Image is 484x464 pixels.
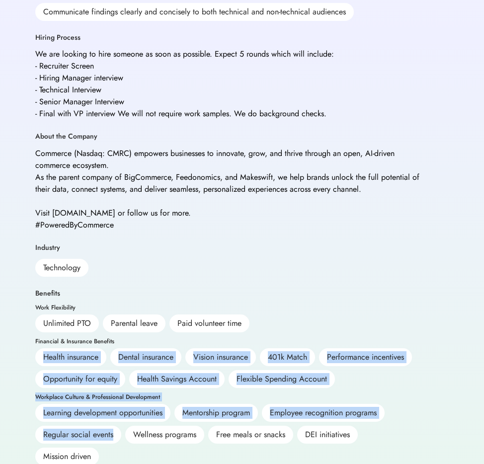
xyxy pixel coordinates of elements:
div: Mentorship program [174,404,258,422]
div: Benefits [35,289,60,299]
div: Financial & Insurance Benefits [35,338,114,344]
div: Learning development opportunities [35,404,170,422]
div: Opportunity for equity [35,370,125,388]
div: Flexible Spending Account [229,370,335,388]
div: DEI initiatives [297,426,358,444]
div: Health Savings Account [129,370,225,388]
div: 401k Match [260,348,315,366]
div: Hiring Process [35,33,81,43]
div: Dental insurance [110,348,181,366]
div: Technology [35,259,88,277]
div: Regular social events [35,426,121,444]
div: Industry [35,243,60,253]
div: Free meals or snacks [208,426,293,444]
div: Employee recognition programs [262,404,385,422]
div: Paid volunteer time [169,314,249,332]
div: Wellness programs [125,426,204,444]
div: Parental leave [103,314,165,332]
div: Work Flexibility [35,305,76,310]
div: Performance incentives [319,348,412,366]
div: Workplace Culture & Professional Development [35,394,160,400]
div: Vision insurance [185,348,256,366]
div: Unlimited PTO [35,314,99,332]
div: Commerce (Nasdaq: CMRC) empowers businesses to innovate, grow, and thrive through an open, AI-dri... [35,148,423,231]
div: About the Company [35,132,97,142]
div: Health insurance [35,348,106,366]
div: Communicate findings clearly and concisely to both technical and non-technical audiences [35,3,354,21]
div: We are looking to hire someone as soon as possible. Expect 5 rounds which will include: - Recruit... [35,48,334,120]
